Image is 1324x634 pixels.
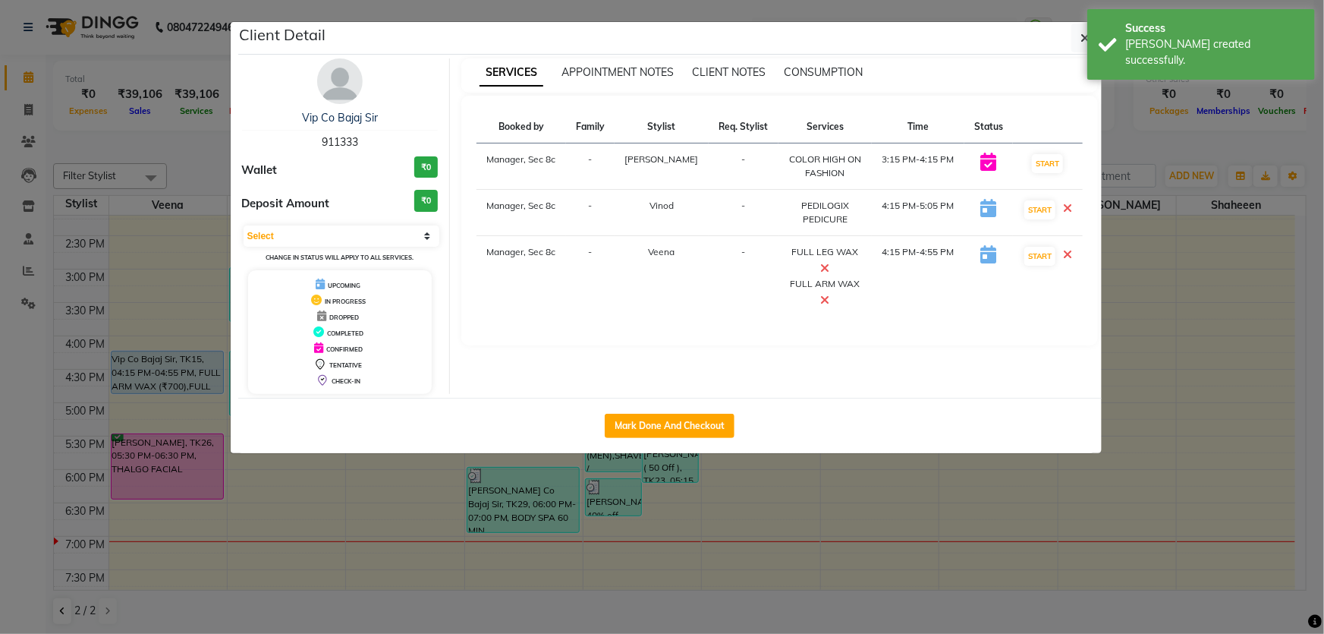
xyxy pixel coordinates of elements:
[325,298,366,305] span: IN PROGRESS
[1125,21,1304,36] div: Success
[266,254,414,261] small: Change in status will apply to all services.
[329,314,359,321] span: DROPPED
[778,111,872,144] th: Services
[476,190,566,236] td: Manager, Sec 8c
[317,58,363,104] img: avatar
[476,236,566,319] td: Manager, Sec 8c
[1125,36,1304,68] div: Bill created successfully.
[615,111,709,144] th: Stylist
[964,111,1013,144] th: Status
[709,144,778,190] td: -
[872,144,964,190] td: 3:15 PM-4:15 PM
[1024,200,1055,219] button: START
[872,190,964,236] td: 4:15 PM-5:05 PM
[566,111,615,144] th: Family
[1024,247,1055,266] button: START
[242,195,330,213] span: Deposit Amount
[788,277,863,309] div: FULL ARM WAX
[476,144,566,190] td: Manager, Sec 8c
[561,65,674,79] span: APPOINTMENT NOTES
[788,153,863,180] div: COLOR HIGH ON FASHION
[302,111,378,125] a: Vip Co Bajaj Sir
[784,65,863,79] span: CONSUMPTION
[605,414,734,438] button: Mark Done And Checkout
[1032,154,1063,173] button: START
[322,135,358,149] span: 911333
[788,245,863,277] div: FULL LEG WAX
[414,190,438,212] h3: ₹0
[476,111,566,144] th: Booked by
[242,162,278,179] span: Wallet
[625,153,699,165] span: [PERSON_NAME]
[566,236,615,319] td: -
[414,156,438,178] h3: ₹0
[649,200,674,211] span: Vinod
[872,111,964,144] th: Time
[709,236,778,319] td: -
[480,59,543,87] span: SERVICES
[709,190,778,236] td: -
[329,361,362,369] span: TENTATIVE
[332,377,360,385] span: CHECK-IN
[788,199,863,226] div: PEDILOGIX PEDICURE
[709,111,778,144] th: Req. Stylist
[326,345,363,353] span: CONFIRMED
[692,65,766,79] span: CLIENT NOTES
[566,190,615,236] td: -
[872,236,964,319] td: 4:15 PM-4:55 PM
[327,330,363,337] span: COMPLETED
[649,246,675,257] span: Veena
[240,24,326,46] h5: Client Detail
[328,282,360,289] span: UPCOMING
[566,144,615,190] td: -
